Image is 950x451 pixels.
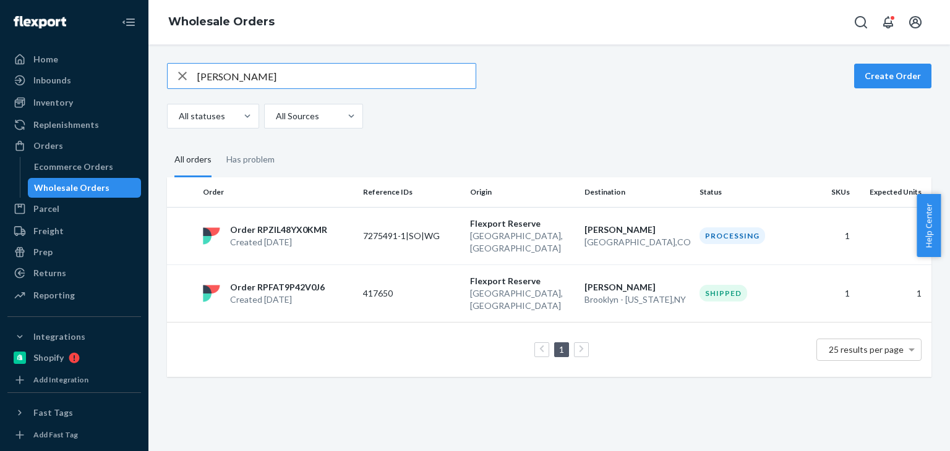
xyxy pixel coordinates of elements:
[203,285,220,302] img: flexport logo
[855,207,931,264] td: 1
[33,407,73,419] div: Fast Tags
[7,327,141,347] button: Integrations
[7,70,141,90] a: Inbounds
[168,15,275,28] a: Wholesale Orders
[7,115,141,135] a: Replenishments
[584,224,689,236] p: [PERSON_NAME]
[116,10,141,35] button: Close Navigation
[33,246,53,258] div: Prep
[33,374,88,385] div: Add Integration
[7,242,141,262] a: Prep
[470,287,575,312] p: [GEOGRAPHIC_DATA] , [GEOGRAPHIC_DATA]
[903,10,928,35] button: Open account menu
[33,289,75,301] div: Reporting
[7,136,141,156] a: Orders
[849,10,873,35] button: Open Search Box
[7,373,141,387] a: Add Integration
[7,199,141,219] a: Parcel
[33,140,63,152] div: Orders
[7,403,141,423] button: Fast Tags
[33,267,66,279] div: Returns
[470,230,575,255] p: [GEOGRAPHIC_DATA] , [GEOGRAPHIC_DATA]
[174,143,212,177] div: All orders
[33,225,64,237] div: Freight
[465,177,580,207] th: Origin
[917,194,941,257] button: Help Center
[7,49,141,69] a: Home
[230,236,327,248] p: Created [DATE]
[158,4,285,40] ol: breadcrumbs
[855,177,931,207] th: Expected Units
[470,217,575,230] p: Flexport Reserve
[700,285,747,301] div: Shipped
[7,221,141,241] a: Freight
[557,344,567,355] a: Page 1 is your current page
[358,177,465,207] th: Reference IDs
[802,207,855,264] td: 1
[871,414,938,445] iframe: Opens a widget where you can chat to one of our agents
[34,182,109,194] div: Wholesale Orders
[34,161,113,173] div: Ecommerce Orders
[7,428,141,442] a: Add Fast Tag
[33,352,64,364] div: Shopify
[7,93,141,112] a: Inventory
[584,236,689,248] p: [GEOGRAPHIC_DATA] , CO
[470,275,575,287] p: Flexport Reserve
[28,178,142,198] a: Wholesale Orders
[33,74,71,86] div: Inbounds
[33,331,85,343] div: Integrations
[230,293,325,306] p: Created [DATE]
[226,143,275,175] div: Has problem
[363,287,460,300] p: 417650
[197,64,476,88] input: Search orders
[854,64,931,88] button: Create Order
[33,96,73,109] div: Inventory
[178,110,179,122] input: All statuses
[584,281,689,293] p: [PERSON_NAME]
[876,10,901,35] button: Open notifications
[584,293,689,306] p: Brooklyn - [US_STATE] , NY
[198,177,358,207] th: Order
[33,119,99,131] div: Replenishments
[33,53,58,65] div: Home
[700,227,765,244] div: Processing
[7,348,141,368] a: Shopify
[7,263,141,283] a: Returns
[7,285,141,305] a: Reporting
[855,264,931,322] td: 1
[203,227,220,245] img: flexport logo
[275,110,276,122] input: All Sources
[14,16,66,28] img: Flexport logo
[802,177,855,207] th: SKUs
[28,157,142,177] a: Ecommerce Orders
[580,177,694,207] th: Destination
[33,429,78,440] div: Add Fast Tag
[829,344,904,355] span: 25 results per page
[33,203,59,215] div: Parcel
[230,224,327,236] p: Order RPZIL48YX0KMR
[363,230,460,242] p: 7275491-1|SO|WG
[695,177,802,207] th: Status
[230,281,325,293] p: Order RPFAT9P42V0J6
[802,264,855,322] td: 1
